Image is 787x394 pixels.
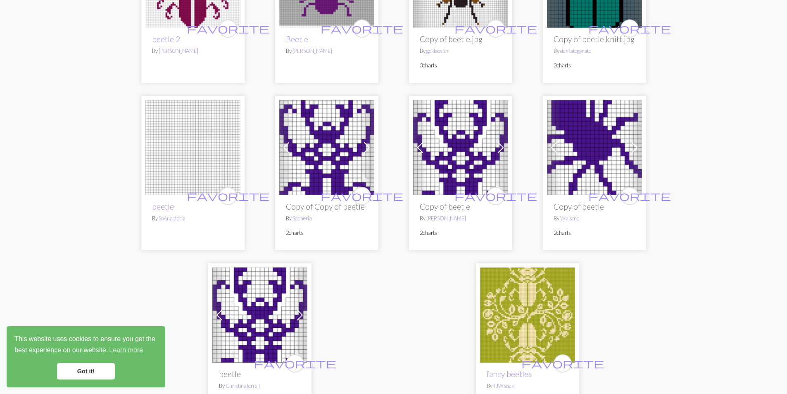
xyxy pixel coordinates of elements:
[560,48,591,54] a: dentategyrate
[588,20,671,37] i: favourite
[487,187,505,205] button: favourite
[413,143,508,150] a: beetle
[554,215,635,222] p: By
[353,187,371,205] button: favourite
[108,344,144,356] a: learn more about cookies
[286,215,368,222] p: By
[420,34,502,44] h2: Copy of beetle.jpg
[321,20,403,37] i: favourite
[353,19,371,38] button: favourite
[487,382,568,390] p: By
[286,47,368,55] p: By
[420,229,502,237] p: 2 charts
[560,215,579,222] a: Walsmo
[57,363,115,380] a: dismiss cookie message
[321,189,403,202] span: favorite
[487,19,505,38] button: favourite
[286,202,368,211] h2: Copy of Copy of beetle
[420,47,502,55] p: By
[588,22,671,35] span: favorite
[554,202,635,211] h2: Copy of beetle
[480,267,575,363] img: fancy beetles
[292,215,312,222] a: Sopheria
[292,48,332,54] a: [PERSON_NAME]
[219,369,301,379] h2: beetle
[7,326,165,387] div: cookieconsent
[321,188,403,204] i: favourite
[219,187,237,205] button: favourite
[521,357,604,370] span: favorite
[279,100,374,195] img: Beetle adjusted to 44st hat
[187,20,269,37] i: favourite
[286,354,304,373] button: favourite
[420,62,502,69] p: 3 charts
[212,310,307,318] a: beetle
[219,382,301,390] p: By
[521,355,604,372] i: favourite
[152,47,234,55] p: By
[219,19,237,38] button: favourite
[420,202,502,211] h2: Copy of beetle
[547,100,642,195] img: Copy of beetle
[554,62,635,69] p: 2 charts
[493,382,514,389] a: TJWsnek
[321,22,403,35] span: favorite
[480,310,575,318] a: fancy beetles
[187,22,269,35] span: favorite
[152,34,180,44] a: beetle 2
[152,202,174,211] a: beetle
[554,354,572,373] button: favourite
[279,143,374,150] a: Beetle adjusted to 44st hat
[547,143,642,150] a: Copy of beetle
[254,355,336,372] i: favourite
[554,47,635,55] p: By
[554,34,635,44] h2: Copy of beetle knitt.jpg
[145,143,240,150] a: beetle
[426,48,449,54] a: geklooster
[454,189,537,202] span: favorite
[621,19,639,38] button: favourite
[159,215,185,222] a: SoAnactoria
[554,229,635,237] p: 2 charts
[159,48,198,54] a: [PERSON_NAME]
[254,357,336,370] span: favorite
[14,334,157,356] span: This website uses cookies to ensure you get the best experience on our website.
[588,188,671,204] i: favourite
[152,215,234,222] p: By
[226,382,260,389] a: Christinaferrell
[454,20,537,37] i: favourite
[454,188,537,204] i: favourite
[454,22,537,35] span: favorite
[621,187,639,205] button: favourite
[187,188,269,204] i: favourite
[187,189,269,202] span: favorite
[420,215,502,222] p: By
[487,369,532,379] a: fancy beetles
[588,189,671,202] span: favorite
[145,100,240,195] img: beetle
[426,215,466,222] a: [PERSON_NAME]
[286,34,308,44] a: Beetle
[413,100,508,195] img: beetle
[212,267,307,363] img: beetle
[286,229,368,237] p: 2 charts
